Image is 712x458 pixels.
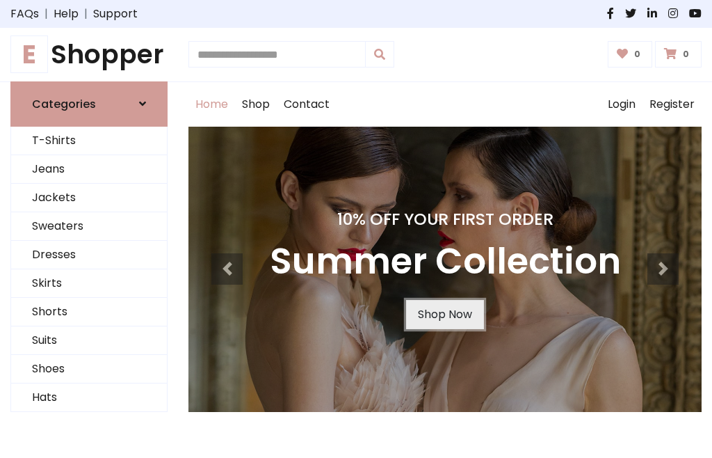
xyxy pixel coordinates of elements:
a: Help [54,6,79,22]
a: Shop Now [406,300,484,329]
h1: Shopper [10,39,168,70]
a: Home [188,82,235,127]
a: Shorts [11,298,167,326]
a: 0 [608,41,653,68]
h3: Summer Collection [270,240,621,283]
a: EShopper [10,39,168,70]
a: Jackets [11,184,167,212]
a: Contact [277,82,337,127]
span: E [10,35,48,73]
span: 0 [679,48,693,61]
h6: Categories [32,97,96,111]
a: FAQs [10,6,39,22]
a: Suits [11,326,167,355]
a: Register [642,82,702,127]
a: Shoes [11,355,167,384]
a: Hats [11,384,167,412]
a: Login [601,82,642,127]
a: Sweaters [11,212,167,241]
h4: 10% Off Your First Order [270,210,621,229]
a: Jeans [11,155,167,184]
span: | [39,6,54,22]
a: Support [93,6,138,22]
a: Shop [235,82,277,127]
a: T-Shirts [11,127,167,155]
a: Skirts [11,269,167,298]
span: | [79,6,93,22]
a: 0 [655,41,702,68]
span: 0 [631,48,644,61]
a: Dresses [11,241,167,269]
a: Categories [10,81,168,127]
